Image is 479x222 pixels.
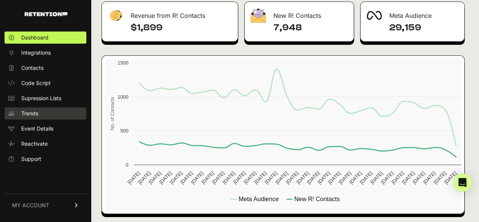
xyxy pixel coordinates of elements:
[253,170,268,185] text: [DATE]
[5,92,86,104] a: Supression Lists
[169,170,183,185] text: [DATE]
[369,170,384,185] text: [DATE]
[211,170,226,185] text: [DATE]
[264,170,278,185] text: [DATE]
[453,173,471,192] div: Open Intercom Messenger
[158,170,173,185] text: [DATE]
[21,155,41,163] span: Support
[137,170,152,185] text: [DATE]
[359,170,373,185] text: [DATE]
[21,64,44,72] span: Contacts
[274,170,289,185] text: [DATE]
[5,153,86,165] a: Support
[5,47,86,59] a: Integrations
[245,2,354,25] div: New R! Contacts
[232,170,247,185] text: [DATE]
[126,170,141,185] text: [DATE]
[422,170,437,185] text: [DATE]
[21,34,48,41] span: Dashboard
[120,128,128,134] text: 500
[12,202,49,209] span: MY ACCOUNT
[360,2,464,25] div: Meta Audience
[327,170,342,185] text: [DATE]
[222,170,236,185] text: [DATE]
[401,170,415,185] text: [DATE]
[5,62,86,74] a: Contacts
[380,170,395,185] text: [DATE]
[118,94,128,100] text: 1000
[118,60,128,66] text: 1500
[200,170,215,185] text: [DATE]
[432,170,447,185] text: [DATE]
[239,196,279,202] text: Meta Audience
[273,22,348,34] h4: 7,948
[126,162,128,168] text: 0
[21,94,61,102] span: Supression Lists
[251,8,266,23] img: fa-envelope-19ae18322b30453b285274b1b8af3d052b27d846a4fbe8435d1a52b978f639a2.png
[5,123,86,135] a: Event Details
[337,170,352,185] text: [DATE]
[367,11,382,20] img: fa-meta-2f981b61bb99beabf952f7030308934f19ce035c18b003e963880cc3fabeebb7.png
[21,125,53,132] span: Event Details
[21,79,51,87] span: Code Script
[295,170,310,185] text: [DATE]
[443,170,458,185] text: [DATE]
[102,2,238,25] div: Revenue from R! Contacts
[5,77,86,89] a: Code Script
[411,170,426,185] text: [DATE]
[179,170,194,185] text: [DATE]
[21,49,51,57] span: Integrations
[131,22,232,34] h4: $1,899
[190,170,204,185] text: [DATE]
[348,170,363,185] text: [DATE]
[109,97,115,130] text: No. of Contacts
[306,170,321,185] text: [DATE]
[5,138,86,150] a: Reactivate
[21,110,38,117] span: Trends
[5,31,86,44] a: Dashboard
[285,170,300,185] text: [DATE]
[294,196,340,202] text: New R! Contacts
[390,170,405,185] text: [DATE]
[21,140,48,148] span: Reactivate
[389,22,458,34] h4: 29,159
[242,170,257,185] text: [DATE]
[25,12,67,16] img: Retention.com
[316,170,331,185] text: [DATE]
[108,8,123,23] img: fa-dollar-13500eef13a19c4ab2b9ed9ad552e47b0d9fc28b02b83b90ba0e00f96d6372e9.png
[5,194,86,217] a: MY ACCOUNT
[5,107,86,120] a: Trends
[148,170,162,185] text: [DATE]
